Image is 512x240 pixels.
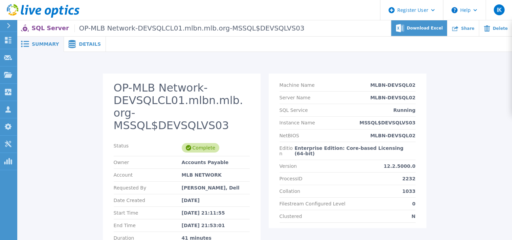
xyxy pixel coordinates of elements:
p: 2232 [402,176,416,181]
p: Clustered [280,214,302,219]
p: Machine Name [280,82,315,88]
p: Enterprise Edition: Core-based Licensing (64-bit) [294,145,415,156]
p: Status [114,143,182,153]
p: Collation [280,188,300,194]
div: [DATE] 21:11:55 [182,210,250,216]
p: Instance Name [280,120,315,125]
div: Accounts Payable [182,160,250,165]
div: [DATE] [182,198,250,203]
p: 12.2.5000.0 [384,163,416,169]
div: [DATE] 21:53:01 [182,223,250,228]
p: MLBN-DEVSQL02 [370,133,415,138]
span: OP-MLB Network-DEVSQLCL01.mlbn.mlb.org-MSSQL$DEVSQLVS03 [74,24,305,32]
div: Complete [182,143,219,153]
p: 0 [412,201,416,206]
p: Start Time [114,210,182,216]
p: MLBN-DEVSQL02 [370,82,415,88]
div: MLB NETWORK [182,172,250,178]
p: Version [280,163,297,169]
span: Details [79,42,101,46]
p: Account [114,172,182,178]
p: NetBIOS [280,133,299,138]
div: [PERSON_NAME], Dell [182,185,250,191]
p: Edition [280,145,295,156]
h2: OP-MLB Network-DEVSQLCL01.mlbn.mlb.org-MSSQL$DEVSQLVS03 [114,82,250,132]
p: End Time [114,223,182,228]
p: Running [393,107,415,113]
p: Filestream Configured Level [280,201,346,206]
p: ProcessID [280,176,303,181]
p: Requested By [114,185,182,191]
p: SQL Server [31,24,304,32]
span: Summary [32,42,59,46]
p: N [411,214,416,219]
span: Download Excel [407,26,443,30]
p: MSSQL$DEVSQLVS03 [359,120,415,125]
p: MLBN-DEVSQL02 [370,95,415,100]
span: IK [496,7,501,13]
p: Date Created [114,198,182,203]
span: Share [461,26,474,31]
p: Owner [114,160,182,165]
p: 1033 [402,188,416,194]
p: SQL Service [280,107,308,113]
span: Delete [493,26,508,31]
p: Server Name [280,95,311,100]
